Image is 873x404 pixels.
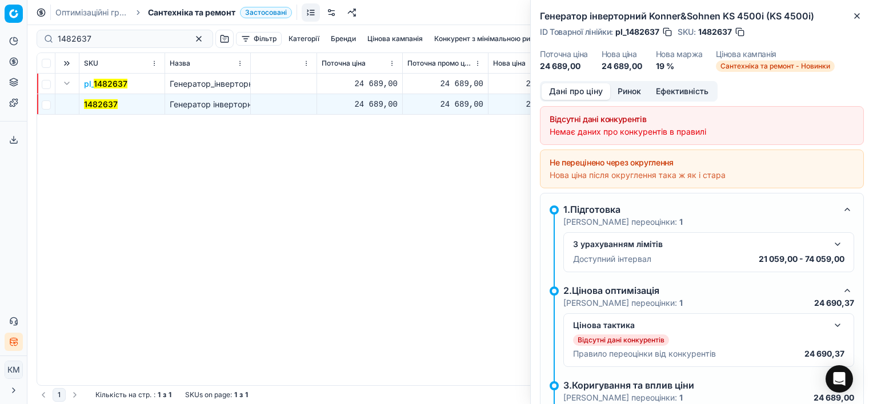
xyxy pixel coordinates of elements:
button: Ефективність [648,83,716,100]
button: КM [5,361,23,379]
button: Go to previous page [37,388,50,402]
strong: 1 [679,298,683,308]
strong: з [163,390,166,399]
div: Немає даних про конкурентів в правилі [550,126,854,138]
p: 24 690,37 [814,297,854,309]
strong: 1 [245,390,248,399]
button: Конкурент з мінімальною ринковою ціною [430,32,582,46]
button: Бренди [326,32,361,46]
strong: 1 [234,390,237,399]
div: З урахуванням лімітів [573,239,826,250]
button: Категорії [284,32,324,46]
span: Поточна промо ціна [407,59,472,68]
nav: breadcrumb [55,7,292,18]
span: SKUs on page : [185,390,232,399]
button: Go to next page [68,388,82,402]
p: Відсутні дані конкурентів [578,336,664,345]
div: Не перецінено через округлення [550,157,854,168]
p: 24 690,37 [804,348,844,359]
span: Сантехніка та ремонт - Новинки [716,60,835,72]
strong: з [239,390,243,399]
div: 24 689,00 [493,78,569,90]
p: [PERSON_NAME] переоцінки: [563,297,683,309]
div: 24 689,00 [322,78,398,90]
span: ID Товарної лінійки : [540,28,613,36]
dd: 24 689,00 [540,60,588,72]
span: Генератор інверторний Konner&Sohnen KS 4500i (KS 4500i) [170,99,401,109]
button: Expand all [60,56,74,70]
span: КM [5,361,22,378]
div: Нова ціна після округлення така ж як і стара [550,169,854,181]
button: Expand [60,76,74,90]
dt: Цінова кампанія [716,50,835,58]
h2: Генератор інверторний Konner&Sohnen KS 4500i (KS 4500i) [540,9,864,23]
span: Поточна ціна [322,59,366,68]
button: 1 [53,388,66,402]
span: pl_1482637 [615,26,659,38]
div: Відсутні дані конкурентів [550,114,854,125]
span: Сантехніка та ремонт [148,7,235,18]
span: Нова ціна [493,59,526,68]
p: Правило переоцінки від конкурентів [573,348,716,359]
button: 1482637 [84,99,118,110]
div: 24 689,00 [407,99,483,110]
p: Доступний інтервал [573,253,651,265]
div: 3.Коригування та вплив ціни [563,378,836,392]
input: Пошук по SKU або назві [58,33,183,45]
strong: 1 [679,393,683,402]
div: 24 689,00 [407,78,483,90]
dt: Нова маржа [656,50,703,58]
button: Ринок [610,83,648,100]
dd: 24 689,00 [602,60,642,72]
div: Цінова тактика [573,320,826,331]
div: 2.Цінова оптимізація [563,284,836,297]
p: 21 059,00 - 74 059,00 [759,253,844,265]
span: SKU [84,59,98,68]
span: Назва [170,59,190,68]
dt: Поточна ціна [540,50,588,58]
button: Фільтр [236,32,282,46]
p: 24 689,00 [814,392,854,403]
span: 1482637 [698,26,732,38]
span: Сантехніка та ремонтЗастосовані [148,7,292,18]
button: pl_1482637 [84,78,127,90]
div: 24 689,00 [322,99,398,110]
div: Open Intercom Messenger [826,365,853,393]
div: 24 689,00 [493,99,569,110]
dt: Нова ціна [602,50,642,58]
nav: pagination [37,388,82,402]
a: Оптимізаційні групи [55,7,129,18]
dd: 19 % [656,60,703,72]
strong: 1 [158,390,161,399]
span: pl_ [84,78,127,90]
span: SKU : [678,28,696,36]
button: Цінова кампанія [363,32,427,46]
strong: 1 [169,390,171,399]
p: [PERSON_NAME] переоцінки: [563,392,683,403]
strong: 1 [679,217,683,227]
div: : [95,390,171,399]
button: Дані про ціну [542,83,610,100]
mark: 1482637 [84,99,118,109]
mark: 1482637 [94,79,127,88]
p: [PERSON_NAME] переоцінки: [563,216,683,228]
div: 1.Підготовка [563,203,836,216]
span: Кількість на стр. [95,390,151,399]
span: Застосовані [240,7,292,18]
span: Генератор_інверторний_Konner&Sohnen_KS_4500i_(KS_4500i) [170,79,407,88]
